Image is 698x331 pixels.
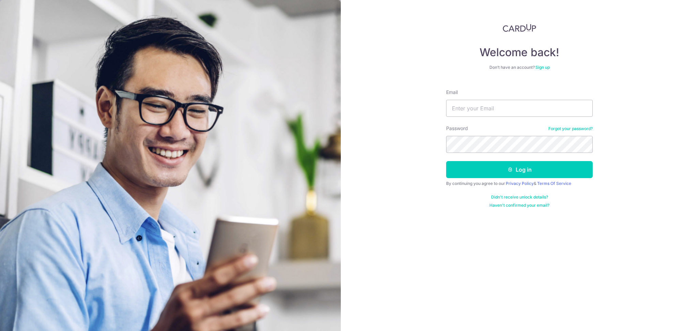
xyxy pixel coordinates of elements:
a: Forgot your password? [548,126,593,131]
input: Enter your Email [446,100,593,117]
button: Log in [446,161,593,178]
label: Password [446,125,468,132]
label: Email [446,89,458,96]
a: Terms Of Service [537,181,571,186]
div: By continuing you agree to our & [446,181,593,186]
a: Didn't receive unlock details? [491,194,548,200]
a: Haven't confirmed your email? [489,203,549,208]
div: Don’t have an account? [446,65,593,70]
a: Sign up [535,65,550,70]
img: CardUp Logo [503,24,536,32]
a: Privacy Policy [506,181,534,186]
h4: Welcome back! [446,46,593,59]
